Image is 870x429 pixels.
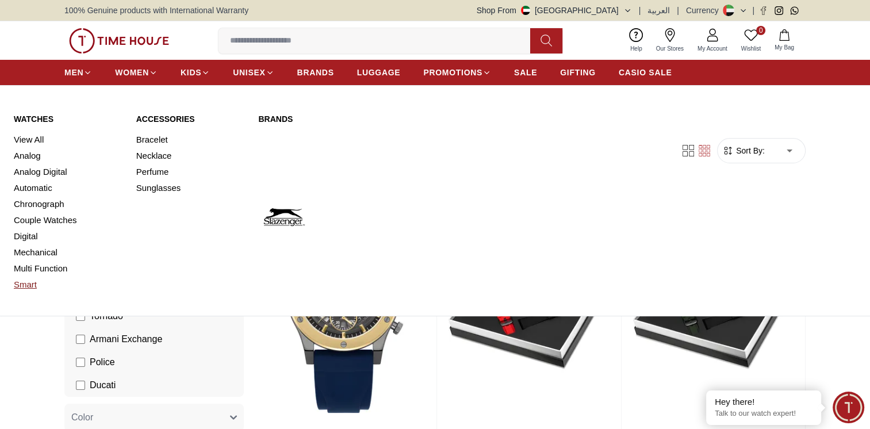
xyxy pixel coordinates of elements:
a: Chronograph [14,196,122,212]
a: CASIO SALE [619,62,672,83]
a: Our Stores [649,26,691,55]
span: Help [626,44,647,53]
input: Ducati [76,381,85,390]
button: Shop From[GEOGRAPHIC_DATA] [477,5,632,16]
img: United Arab Emirates [521,6,530,15]
a: Whatsapp [790,6,799,15]
a: Bracelet [136,132,245,148]
span: PROMOTIONS [423,67,482,78]
a: SALE [514,62,537,83]
button: Sort By: [722,145,765,156]
div: Currency [686,5,723,16]
a: Necklace [136,148,245,164]
span: Police [90,355,115,369]
a: Smart [14,277,122,293]
p: Talk to our watch expert! [715,409,812,419]
span: Color [71,411,93,424]
a: 0Wishlist [734,26,768,55]
a: PROMOTIONS [423,62,491,83]
a: LUGGAGE [357,62,401,83]
span: MEN [64,67,83,78]
span: My Account [693,44,732,53]
a: BRANDS [297,62,334,83]
input: Armani Exchange [76,335,85,344]
a: Facebook [759,6,768,15]
span: Ducati [90,378,116,392]
a: Automatic [14,180,122,196]
a: MEN [64,62,92,83]
div: Hey there! [715,396,812,408]
img: Slazenger [258,191,309,242]
button: العربية [647,5,670,16]
a: View All [14,132,122,148]
a: Analog [14,148,122,164]
span: KIDS [181,67,201,78]
a: Help [623,26,649,55]
input: Police [76,358,85,367]
a: Brands [258,113,489,125]
span: GIFTING [560,67,596,78]
span: CASIO SALE [619,67,672,78]
a: Couple Watches [14,212,122,228]
span: | [639,5,641,16]
span: Tornado [90,309,123,323]
input: Tornado [76,312,85,321]
a: Mechanical [14,244,122,261]
a: UNISEX [233,62,274,83]
a: Accessories [136,113,245,125]
span: | [677,5,679,16]
a: WOMEN [115,62,158,83]
img: ... [69,28,169,53]
a: Digital [14,228,122,244]
span: Sort By: [734,145,765,156]
a: Instagram [775,6,783,15]
a: Watches [14,113,122,125]
span: Our Stores [651,44,688,53]
div: Chat Widget [833,392,864,423]
span: SALE [514,67,537,78]
a: Analog Digital [14,164,122,180]
a: GIFTING [560,62,596,83]
span: 100% Genuine products with International Warranty [64,5,248,16]
span: WOMEN [115,67,149,78]
span: Armani Exchange [90,332,162,346]
a: Perfume [136,164,245,180]
span: UNISEX [233,67,265,78]
span: LUGGAGE [357,67,401,78]
a: Multi Function [14,261,122,277]
span: Wishlist [737,44,765,53]
button: My Bag [768,27,801,54]
a: KIDS [181,62,210,83]
span: | [752,5,754,16]
a: Sunglasses [136,180,245,196]
span: BRANDS [297,67,334,78]
span: 0 [756,26,765,35]
span: My Bag [770,43,799,52]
